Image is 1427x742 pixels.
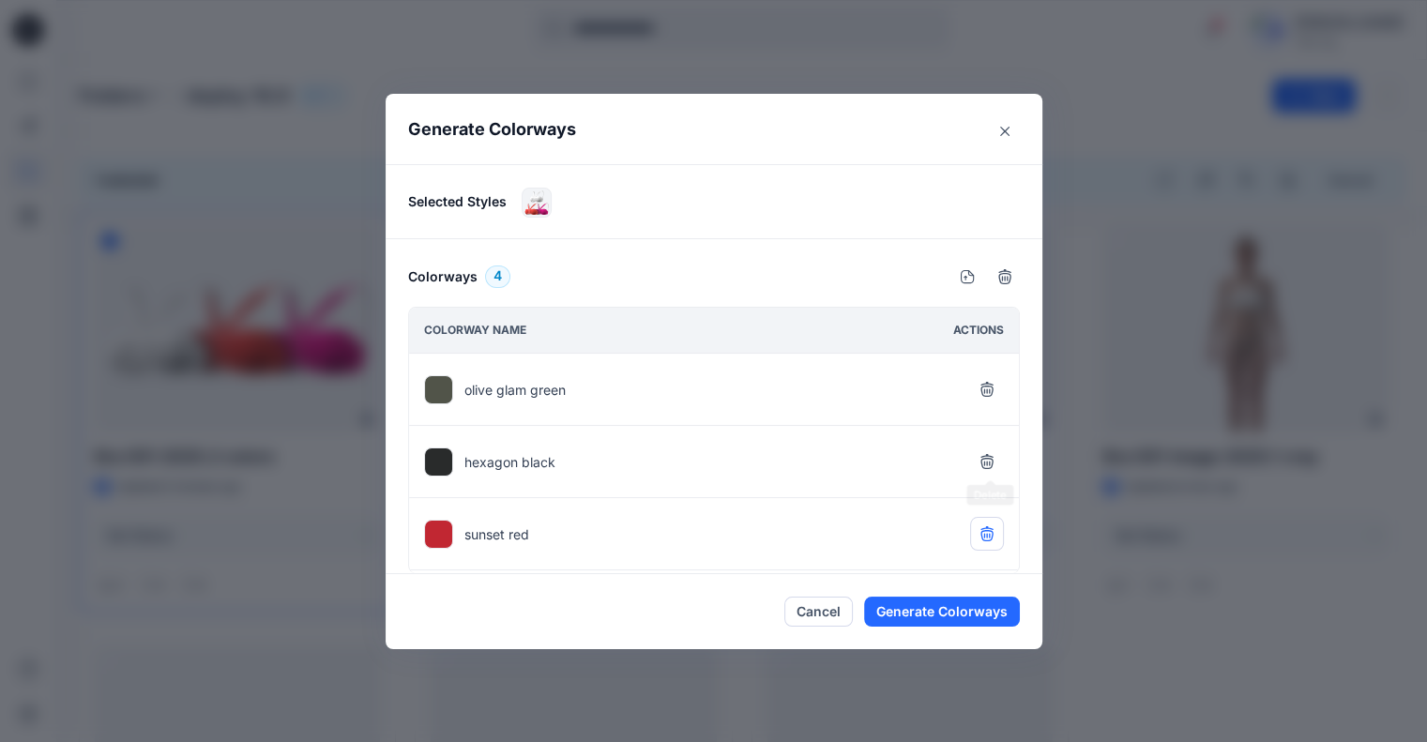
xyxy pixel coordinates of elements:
span: 4 [493,265,502,288]
button: Generate Colorways [864,597,1020,627]
header: Generate Colorways [386,94,1042,164]
h6: Colorways [408,265,478,288]
p: Colorway name [424,321,526,341]
button: Close [990,116,1020,146]
p: hexagon black [464,452,555,472]
button: Cancel [784,597,853,627]
p: Selected Styles [408,191,507,211]
p: sunset red [464,524,529,544]
img: Bra 001 2025.2 colors [523,189,551,217]
p: Actions [953,321,1004,341]
p: olive glam green [464,380,566,400]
